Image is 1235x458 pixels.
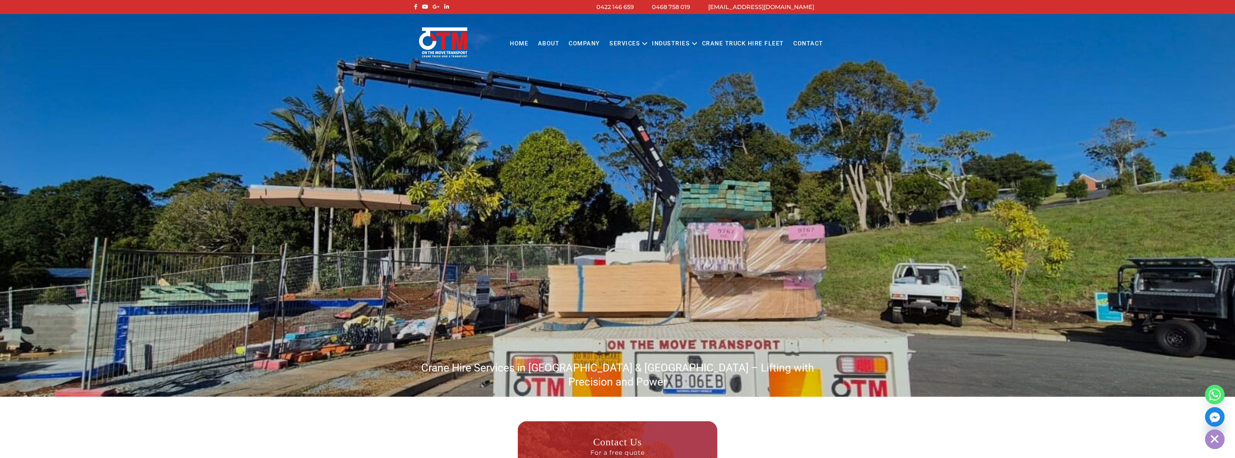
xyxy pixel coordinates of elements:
h1: Crane Hire Services in [GEOGRAPHIC_DATA] & [GEOGRAPHIC_DATA] – Lifting with Precision and Power [412,361,823,389]
a: [EMAIL_ADDRESS][DOMAIN_NAME] [708,4,814,10]
a: About [533,34,564,54]
span: For a free quote [532,449,703,457]
a: Industries [647,34,694,54]
a: Crane Truck Hire Fleet [697,34,788,54]
a: COMPANY [564,34,605,54]
a: Contact [789,34,828,54]
h3: Contact Us [532,436,703,457]
a: Home [505,34,533,54]
a: 0422 146 659 [596,4,634,10]
a: Facebook_Messenger [1205,407,1225,427]
a: Services [605,34,645,54]
img: Otmtransport [418,27,469,58]
a: 0468 758 019 [652,4,690,10]
a: Whatsapp [1205,385,1225,404]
